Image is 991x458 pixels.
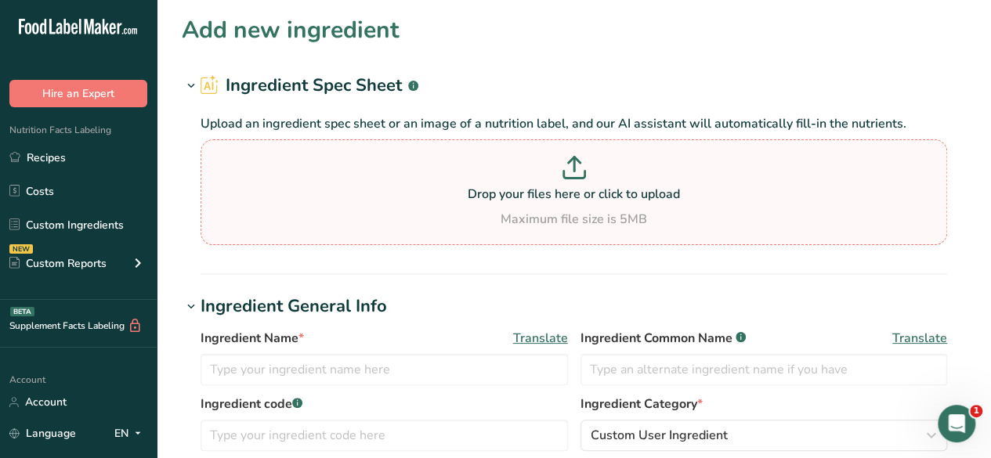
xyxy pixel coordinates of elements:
[201,329,304,348] span: Ingredient Name
[580,329,746,348] span: Ingredient Common Name
[201,354,568,385] input: Type your ingredient name here
[892,329,947,348] span: Translate
[580,395,948,413] label: Ingredient Category
[201,395,568,413] label: Ingredient code
[201,114,947,133] p: Upload an ingredient spec sheet or an image of a nutrition label, and our AI assistant will autom...
[513,329,568,348] span: Translate
[9,80,147,107] button: Hire an Expert
[201,294,387,319] div: Ingredient General Info
[938,405,975,442] iframe: Intercom live chat
[114,424,147,443] div: EN
[970,405,982,417] span: 1
[9,244,33,254] div: NEW
[204,210,943,229] div: Maximum file size is 5MB
[182,13,400,48] h1: Add new ingredient
[9,420,76,447] a: Language
[201,420,568,451] input: Type your ingredient code here
[201,73,418,99] h2: Ingredient Spec Sheet
[9,255,107,272] div: Custom Reports
[580,420,948,451] button: Custom User Ingredient
[591,426,728,445] span: Custom User Ingredient
[10,307,34,316] div: BETA
[204,185,943,204] p: Drop your files here or click to upload
[580,354,948,385] input: Type an alternate ingredient name if you have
